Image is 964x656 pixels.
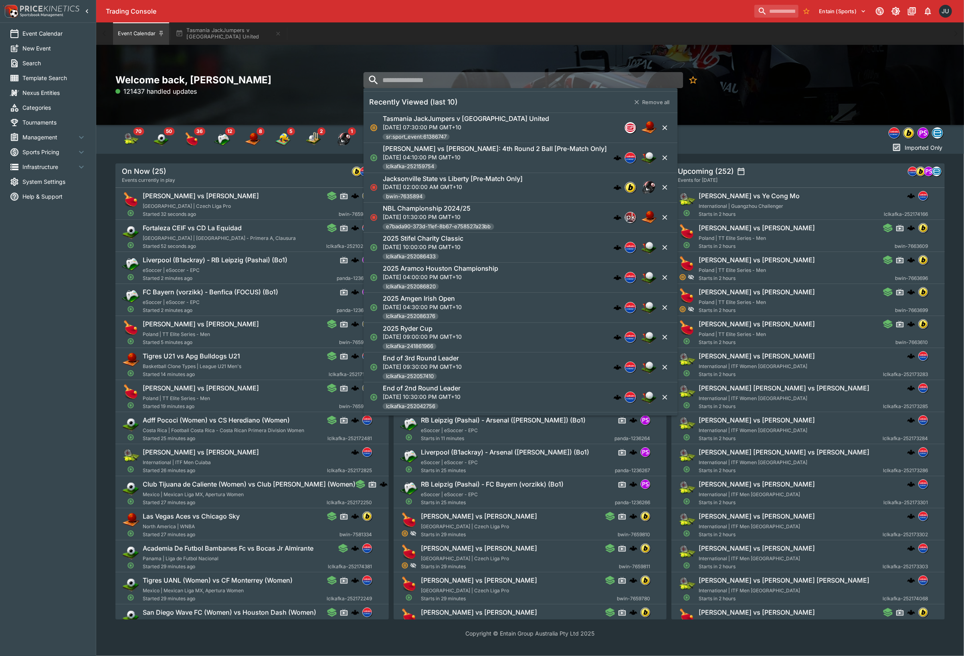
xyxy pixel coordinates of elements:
[351,288,359,296] img: logo-cerberus.svg
[122,543,139,561] img: soccer.png
[363,448,372,457] img: lclkafka.png
[115,125,359,154] div: Event type filters
[22,133,77,141] span: Management
[625,242,636,253] img: lclkafka.png
[678,415,695,433] img: tennis.png
[153,131,169,147] div: Soccer
[143,352,240,360] h6: Tigres U21 vs Apg Bulldogs U21
[143,512,240,521] h6: Las Vegas Aces vs Chicago Sky
[932,167,941,176] img: betradar.png
[699,416,815,425] h6: [PERSON_NAME] vs [PERSON_NAME]
[400,608,418,625] img: table_tennis.png
[421,480,564,489] h6: RB Leipzig (Pashai) - FC Bayern (vorzikk) (Bo1)
[380,480,388,488] img: logo-cerberus.svg
[907,320,915,328] img: logo-cerberus.svg
[895,306,928,314] span: bwin-7663699
[678,608,695,625] img: table_tennis.png
[919,352,928,360] img: lclkafka.png
[641,239,657,256] img: golf.png
[351,448,359,456] img: logo-cerberus.svg
[351,544,359,552] img: logo-cerberus.svg
[625,332,636,342] img: lclkafka.png
[919,223,928,232] img: bwin.png
[133,127,144,135] span: 70
[678,255,695,273] img: table_tennis.png
[754,5,798,18] input: search
[122,255,139,273] img: esports.png
[625,212,636,223] img: pricekinetics.png
[106,7,751,16] div: Trading Console
[916,167,926,176] div: bwin
[907,512,915,520] img: logo-cerberus.svg
[421,544,537,553] h6: [PERSON_NAME] vs [PERSON_NAME]
[903,128,914,138] img: bwin.png
[153,131,169,147] img: soccer
[614,304,622,312] img: logo-cerberus.svg
[383,175,523,183] h6: Jacksonville State vs Liberty [Pre-Match Only]
[614,183,622,191] img: logo-cerberus.svg
[383,133,450,141] span: sr:sport_event:61386747
[699,256,815,264] h6: [PERSON_NAME] vs [PERSON_NAME]
[122,191,139,209] img: table_tennis.png
[22,44,86,52] span: New Event
[614,499,650,507] span: panda-1236266
[363,416,372,425] img: lclkafka.png
[883,531,928,539] span: lclkafka-252173302
[143,224,242,232] h6: Fortaleza CEIF vs CD La Equidad
[921,4,935,18] button: Notifications
[305,131,321,147] div: Cricket
[883,595,928,603] span: lclkafka-252174068
[625,122,636,133] div: sportsradar
[337,306,372,314] span: panda-1236262
[883,467,928,475] span: lclkafka-252173286
[370,154,378,162] svg: Open
[919,512,928,521] img: lclkafka.png
[614,393,622,401] img: logo-cerberus.svg
[699,480,815,489] h6: [PERSON_NAME] vs [PERSON_NAME]
[873,4,887,18] button: Connected to PK
[275,131,291,147] img: volleyball
[400,479,418,497] img: esports.png
[22,89,86,97] span: Nexus Entities
[143,448,259,457] h6: [PERSON_NAME] vs [PERSON_NAME]
[336,131,352,147] div: American Football
[919,576,928,585] img: lclkafka.png
[363,288,372,296] img: pandascore.png
[699,320,815,328] h6: [PERSON_NAME] vs [PERSON_NAME]
[641,150,657,166] img: golf.png
[122,511,139,529] img: basketball.png
[678,511,695,529] img: tennis.png
[883,499,928,507] span: lclkafka-252173301
[625,392,636,402] img: lclkafka.png
[907,416,915,424] img: logo-cerberus.svg
[907,608,915,616] img: logo-cerberus.svg
[22,74,86,82] span: Template Search
[629,480,637,488] img: logo-cerberus.svg
[287,127,295,135] span: 5
[614,274,622,282] img: logo-cerberus.svg
[678,167,734,176] h5: Upcoming (252)
[363,223,372,232] img: lclkafka.png
[305,131,321,147] img: cricket
[122,287,139,305] img: esports.png
[625,123,636,132] img: sportsradar.png
[383,115,550,123] h6: Tasmania JackJumpers v [GEOGRAPHIC_DATA] United
[363,608,372,617] img: lclkafka.png
[678,319,695,337] img: table_tennis.png
[351,416,359,424] img: logo-cerberus.svg
[641,448,649,457] img: pandascore.png
[905,143,942,152] p: Imported Only
[641,544,649,553] img: bwin.png
[122,176,175,184] span: Events currently in play
[625,153,636,163] img: lclkafka.png
[245,131,261,147] div: Basketball
[919,608,928,617] img: bwin.png
[421,448,589,457] h6: Liverpool (B1ackray) - Arsenal ([PERSON_NAME]) (Bo1)
[327,499,372,507] span: lclkafka-252172250
[641,179,657,195] img: american_football.png
[616,595,650,603] span: bwin-7659780
[678,191,695,209] img: tennis.png
[123,131,139,147] div: Tennis
[351,608,359,616] img: logo-cerberus.svg
[351,512,359,520] img: logo-cerberus.svg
